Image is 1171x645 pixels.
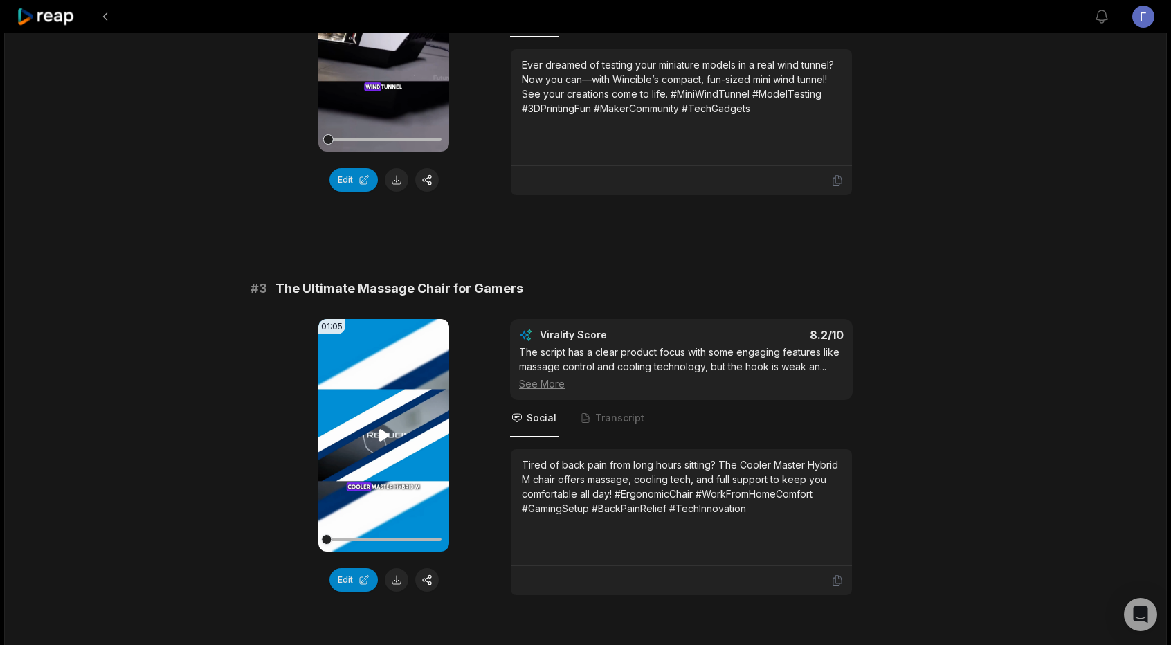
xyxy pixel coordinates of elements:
[527,411,556,425] span: Social
[522,457,841,516] div: Tired of back pain from long hours sitting? The Cooler Master Hybrid M chair offers massage, cool...
[275,279,523,298] span: The Ultimate Massage Chair for Gamers
[595,411,644,425] span: Transcript
[251,279,267,298] span: # 3
[329,568,378,592] button: Edit
[696,328,844,342] div: 8.2 /10
[540,328,689,342] div: Virality Score
[510,400,853,437] nav: Tabs
[522,57,841,116] div: Ever dreamed of testing your miniature models in a real wind tunnel? Now you can—with Wincible’s ...
[519,345,844,391] div: The script has a clear product focus with some engaging features like massage control and cooling...
[329,168,378,192] button: Edit
[318,319,449,552] video: Your browser does not support mp4 format.
[1124,598,1157,631] div: Open Intercom Messenger
[519,376,844,391] div: See More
